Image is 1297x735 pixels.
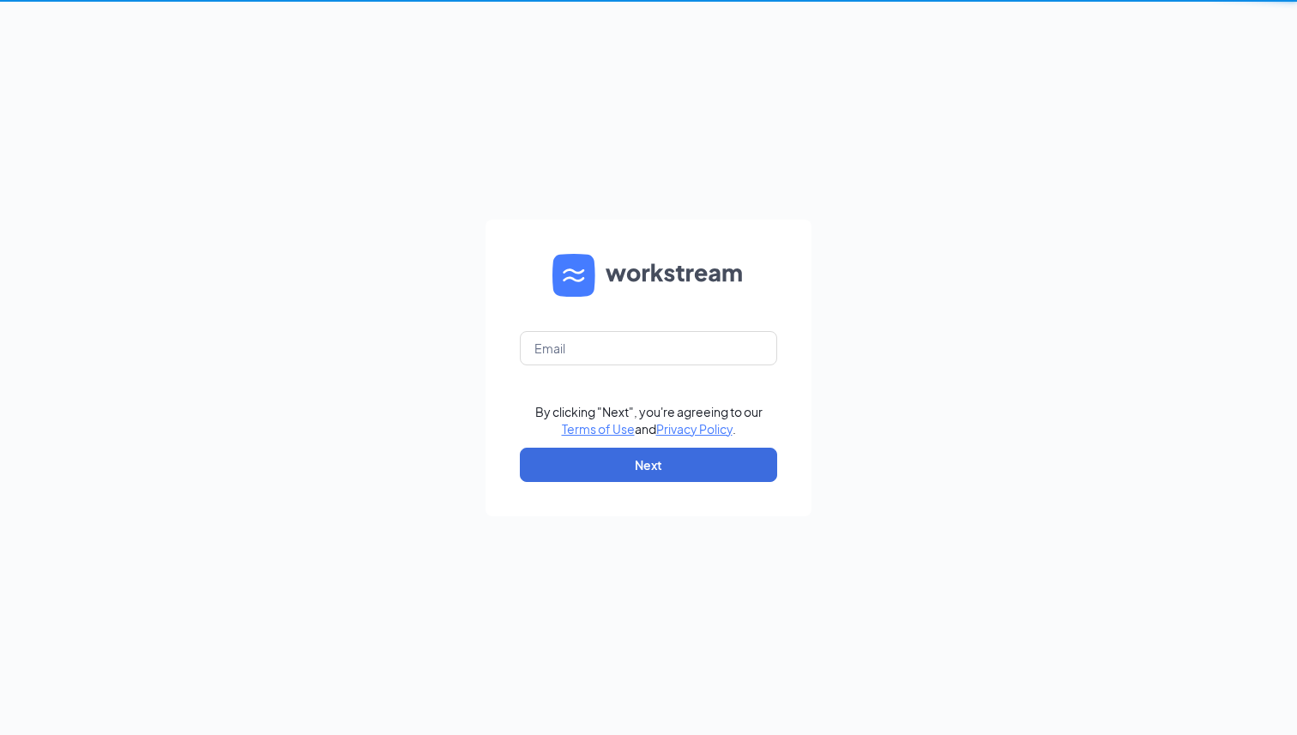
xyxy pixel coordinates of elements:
[520,331,777,365] input: Email
[562,421,635,437] a: Terms of Use
[552,254,745,297] img: WS logo and Workstream text
[535,403,763,437] div: By clicking "Next", you're agreeing to our and .
[520,448,777,482] button: Next
[656,421,733,437] a: Privacy Policy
